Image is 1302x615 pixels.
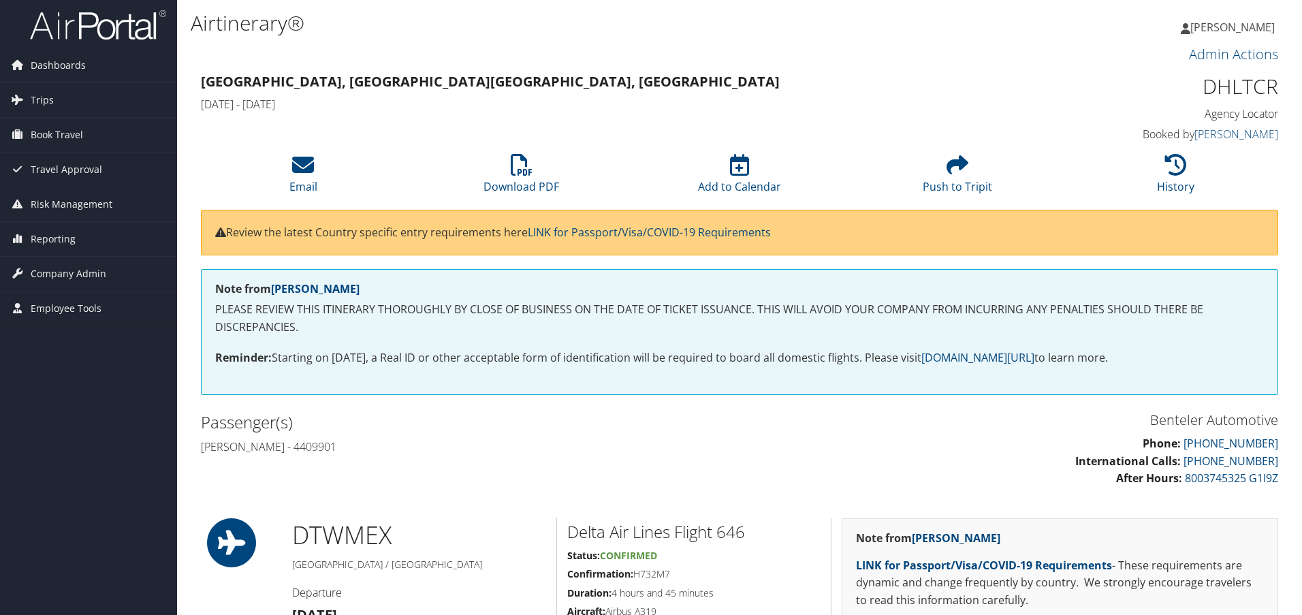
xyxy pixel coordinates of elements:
h1: Airtinerary® [191,9,923,37]
span: [PERSON_NAME] [1190,20,1275,35]
a: History [1157,161,1194,194]
span: Dashboards [31,48,86,82]
span: Confirmed [600,549,657,562]
p: Starting on [DATE], a Real ID or other acceptable form of identification will be required to boar... [215,349,1264,367]
span: Reporting [31,222,76,256]
a: [PERSON_NAME] [271,281,360,296]
a: Admin Actions [1189,45,1278,63]
a: Add to Calendar [698,161,781,194]
strong: Status: [567,549,600,562]
strong: International Calls: [1075,454,1181,469]
a: [DOMAIN_NAME][URL] [921,350,1034,365]
a: [PHONE_NUMBER] [1184,454,1278,469]
h1: DTW MEX [292,518,546,552]
h2: Delta Air Lines Flight 646 [567,520,821,543]
a: Download PDF [483,161,559,194]
strong: Note from [215,281,360,296]
h4: [PERSON_NAME] - 4409901 [201,439,729,454]
a: LINK for Passport/Visa/COVID-19 Requirements [528,225,771,240]
span: Travel Approval [31,153,102,187]
h5: [GEOGRAPHIC_DATA] / [GEOGRAPHIC_DATA] [292,558,546,571]
h4: [DATE] - [DATE] [201,97,1004,112]
a: Email [289,161,317,194]
a: 8003745325 G1I9Z [1185,471,1278,486]
span: Company Admin [31,257,106,291]
span: Employee Tools [31,291,101,326]
strong: Note from [856,531,1000,546]
p: Review the latest Country specific entry requirements here [215,224,1264,242]
strong: Duration: [567,586,612,599]
img: airportal-logo.png [30,9,166,41]
h5: 4 hours and 45 minutes [567,586,821,600]
strong: Reminder: [215,350,272,365]
a: Push to Tripit [923,161,992,194]
a: [PERSON_NAME] [1194,127,1278,142]
strong: Confirmation: [567,567,633,580]
h1: DHLTCR [1024,72,1278,101]
p: PLEASE REVIEW THIS ITINERARY THOROUGHLY BY CLOSE OF BUSINESS ON THE DATE OF TICKET ISSUANCE. THIS... [215,301,1264,336]
h4: Booked by [1024,127,1278,142]
h3: Benteler Automotive [750,411,1278,430]
h2: Passenger(s) [201,411,729,434]
strong: Phone: [1143,436,1181,451]
h5: H732M7 [567,567,821,581]
span: Trips [31,83,54,117]
span: Book Travel [31,118,83,152]
strong: After Hours: [1116,471,1182,486]
h4: Departure [292,585,546,600]
a: [PHONE_NUMBER] [1184,436,1278,451]
h4: Agency Locator [1024,106,1278,121]
span: Risk Management [31,187,112,221]
a: [PERSON_NAME] [1181,7,1288,48]
a: LINK for Passport/Visa/COVID-19 Requirements [856,558,1112,573]
a: [PERSON_NAME] [912,531,1000,546]
strong: [GEOGRAPHIC_DATA], [GEOGRAPHIC_DATA] [GEOGRAPHIC_DATA], [GEOGRAPHIC_DATA] [201,72,780,91]
p: - These requirements are dynamic and change frequently by country. We strongly encourage traveler... [856,557,1264,610]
